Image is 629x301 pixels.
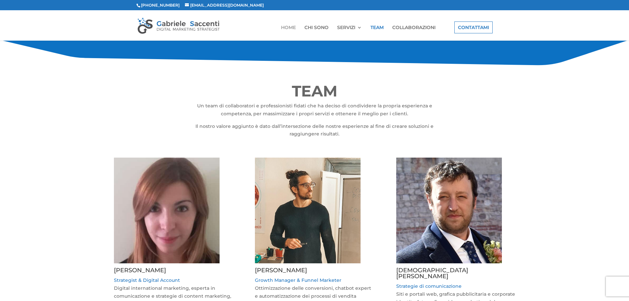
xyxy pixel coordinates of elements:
[114,277,233,284] p: Strategist & Digital Account
[136,3,180,8] span: [PHONE_NUMBER]
[304,25,329,41] a: CHI SONO
[138,17,220,34] img: Gabriele Saccenti - Consulente Marketing Digitale
[396,267,515,282] h4: [DEMOGRAPHIC_DATA][PERSON_NAME]
[255,267,374,277] h4: [PERSON_NAME]
[396,158,502,263] img: CRISTIANO POLESE
[185,123,444,138] p: Il nostro valore aggiunto è dato dall’intersezione delle nostre esperienze al fine di creare solu...
[281,25,296,41] a: HOME
[392,25,436,41] a: COLLABORAZIONI
[454,21,493,33] a: CONTATTAMI
[292,82,337,100] span: TEAM
[255,277,374,284] p: Growth Manager & Funnel Marketer
[114,158,220,263] img: VERONICA PASQUALIN
[337,25,362,41] a: SERVIZI
[370,25,384,41] a: TEAM
[396,282,515,290] p: Strategie di comunicazione
[255,158,361,263] img: OMAR BRAGANTINI
[185,102,444,138] div: Un team di collaboratori e professionisti fidati che ha deciso di condividere la propria esperien...
[114,267,233,277] h4: [PERSON_NAME]
[185,3,264,8] a: [EMAIL_ADDRESS][DOMAIN_NAME]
